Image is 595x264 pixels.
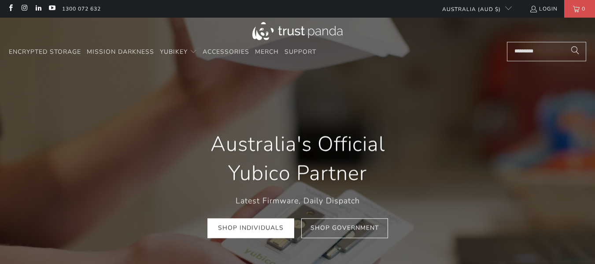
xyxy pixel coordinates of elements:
span: YubiKey [160,48,188,56]
summary: YubiKey [160,42,197,63]
button: Search [564,42,586,61]
p: Latest Firmware, Daily Dispatch [184,194,411,207]
a: Merch [255,42,279,63]
a: Encrypted Storage [9,42,81,63]
span: Mission Darkness [87,48,154,56]
a: Shop Individuals [207,218,294,238]
a: Trust Panda Australia on Facebook [7,5,14,12]
a: Mission Darkness [87,42,154,63]
img: Trust Panda Australia [252,22,343,40]
span: Merch [255,48,279,56]
input: Search... [507,42,586,61]
span: Accessories [203,48,249,56]
a: Trust Panda Australia on Instagram [20,5,28,12]
a: Shop Government [301,218,388,238]
span: Encrypted Storage [9,48,81,56]
a: Login [529,4,558,14]
span: Support [285,48,316,56]
nav: Translation missing: en.navigation.header.main_nav [9,42,316,63]
a: Accessories [203,42,249,63]
a: Trust Panda Australia on LinkedIn [34,5,42,12]
iframe: Button to launch messaging window [560,229,588,257]
a: Support [285,42,316,63]
a: 1300 072 632 [62,4,101,14]
a: Trust Panda Australia on YouTube [48,5,55,12]
h1: Australia's Official Yubico Partner [184,130,411,188]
